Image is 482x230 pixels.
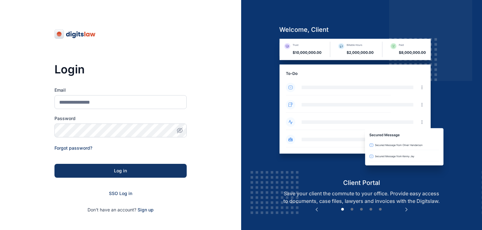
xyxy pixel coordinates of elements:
[54,29,96,39] img: digitslaw-logo
[274,25,449,34] h5: welcome, client
[274,39,449,178] img: client-portal
[138,207,154,213] span: Sign up
[274,178,449,187] h5: client portal
[274,190,449,205] p: Save your client the commute to your office. Provide easy access to documents, case files, lawyer...
[54,145,92,151] a: Forgot password?
[349,206,355,213] button: 2
[138,207,154,212] a: Sign up
[358,206,365,213] button: 3
[54,164,187,178] button: Log in
[377,206,383,213] button: 5
[54,63,187,76] h3: Login
[314,206,320,213] button: Previous
[403,206,410,213] button: Next
[109,191,132,196] a: SSO Log in
[339,206,346,213] button: 1
[54,207,187,213] p: Don't have an account?
[54,87,187,93] label: Email
[65,168,177,174] div: Log in
[54,115,187,122] label: Password
[368,206,374,213] button: 4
